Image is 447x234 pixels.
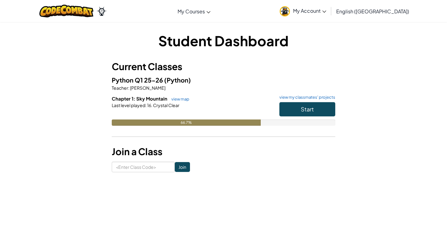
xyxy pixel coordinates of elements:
span: [PERSON_NAME] [129,85,165,91]
h3: Join a Class [112,145,335,159]
a: view map [168,97,189,101]
span: (Python) [164,76,191,84]
span: : [128,85,129,91]
div: 66.7% [112,119,261,126]
h3: Current Classes [112,60,335,74]
input: Join [175,162,190,172]
span: Start [301,106,314,113]
img: Ozaria [97,7,106,16]
a: My Courses [174,3,214,20]
span: English ([GEOGRAPHIC_DATA]) [336,8,409,15]
span: : [145,102,147,108]
span: My Account [293,7,326,14]
span: Python Q1 25-26 [112,76,164,84]
span: Teacher [112,85,128,91]
a: My Account [277,1,329,21]
input: <Enter Class Code> [112,162,175,172]
span: Last level played [112,102,145,108]
img: CodeCombat logo [39,5,94,17]
span: My Courses [178,8,205,15]
span: 16. [147,102,152,108]
a: English ([GEOGRAPHIC_DATA]) [333,3,412,20]
h1: Student Dashboard [112,31,335,50]
a: view my classmates' projects [276,95,335,99]
button: Start [279,102,335,116]
span: Chapter 1: Sky Mountain [112,96,168,101]
img: avatar [280,6,290,16]
span: Crystal Clear [152,102,179,108]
